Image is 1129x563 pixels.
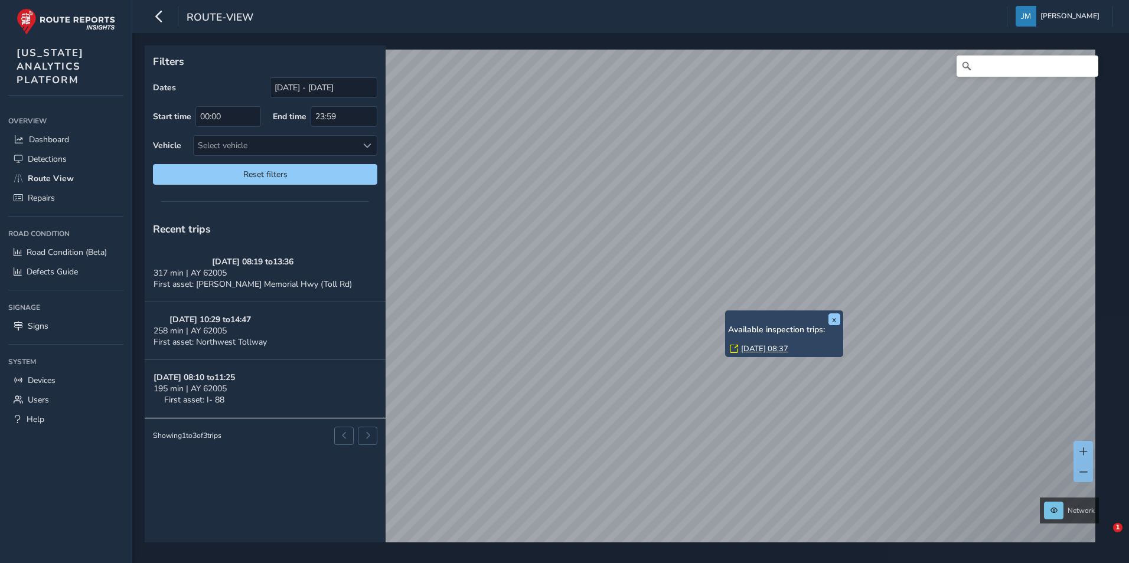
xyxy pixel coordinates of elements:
span: 258 min | AY 62005 [154,325,227,336]
div: Road Condition [8,225,123,243]
a: Dashboard [8,130,123,149]
span: Repairs [28,192,55,204]
span: [US_STATE] ANALYTICS PLATFORM [17,46,84,87]
a: Defects Guide [8,262,123,281]
span: Signs [28,320,48,332]
span: Help [27,414,44,425]
span: Defects Guide [27,266,78,277]
button: x [828,313,840,325]
a: Route View [8,169,123,188]
span: Dashboard [29,134,69,145]
span: 1 [1113,523,1123,532]
span: Devices [28,375,56,386]
strong: [DATE] 08:19 to 13:36 [212,256,293,267]
strong: [DATE] 10:29 to 14:47 [169,314,251,325]
label: Vehicle [153,140,181,151]
a: Detections [8,149,123,169]
img: diamond-layout [1016,6,1036,27]
button: [DATE] 10:29 to14:47258 min | AY 62005First asset: Northwest Tollway [145,302,386,360]
a: Repairs [8,188,123,208]
label: Start time [153,111,191,122]
span: Users [28,394,49,405]
button: [DATE] 08:10 to11:25195 min | AY 62005First asset: I- 88 [145,360,386,418]
label: End time [273,111,306,122]
span: Reset filters [162,169,368,180]
span: Route View [28,173,74,184]
a: Devices [8,371,123,390]
span: First asset: I- 88 [164,394,224,405]
h6: Available inspection trips: [728,325,840,335]
button: Reset filters [153,164,377,185]
a: Users [8,390,123,410]
img: rr logo [17,8,115,35]
canvas: Map [149,50,1095,556]
span: 317 min | AY 62005 [154,267,227,279]
span: 195 min | AY 62005 [154,383,227,394]
div: Signage [8,299,123,316]
div: Select vehicle [194,136,357,155]
span: Road Condition (Beta) [27,247,107,258]
button: [PERSON_NAME] [1016,6,1104,27]
input: Search [957,55,1098,77]
a: Road Condition (Beta) [8,243,123,262]
span: [PERSON_NAME] [1040,6,1099,27]
div: Overview [8,112,123,130]
span: First asset: [PERSON_NAME] Memorial Hwy (Toll Rd) [154,279,352,290]
label: Dates [153,82,176,93]
strong: [DATE] 08:10 to 11:25 [154,372,235,383]
span: route-view [187,10,253,27]
span: First asset: Northwest Tollway [154,336,267,348]
div: Showing 1 to 3 of 3 trips [153,431,221,440]
span: Network [1068,506,1095,515]
button: [DATE] 08:19 to13:36317 min | AY 62005First asset: [PERSON_NAME] Memorial Hwy (Toll Rd) [145,244,386,302]
a: Help [8,410,123,429]
a: Signs [8,316,123,336]
div: System [8,353,123,371]
span: Recent trips [153,222,211,236]
iframe: Intercom live chat [1089,523,1117,551]
a: [DATE] 08:37 [741,343,788,354]
span: Detections [28,153,67,165]
p: Filters [153,54,377,69]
